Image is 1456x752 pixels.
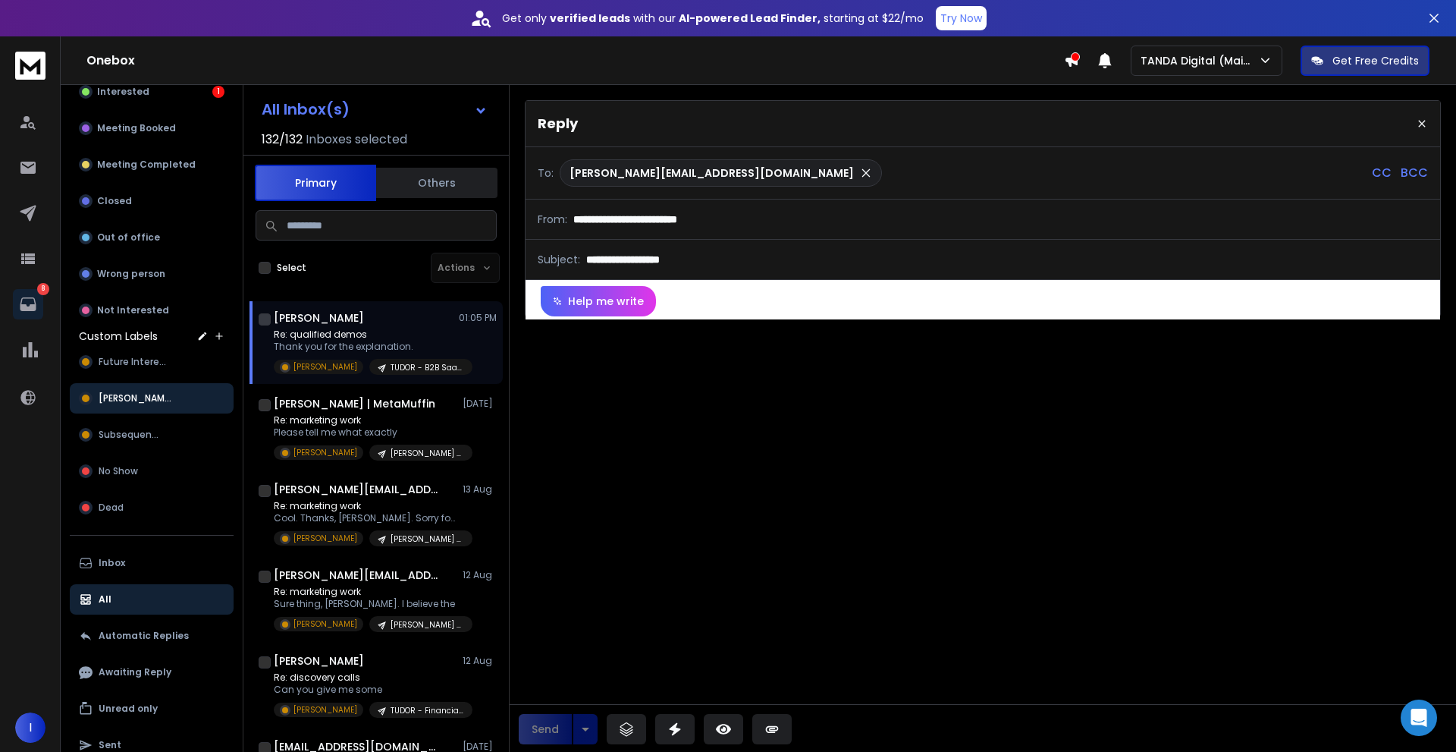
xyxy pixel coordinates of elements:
[463,569,497,581] p: 12 Aug
[37,283,49,295] p: 8
[15,713,45,743] button: I
[255,165,376,201] button: Primary
[293,704,357,716] p: [PERSON_NAME]
[70,420,234,450] button: Subsequence
[99,392,173,404] span: [PERSON_NAME]
[550,11,630,26] strong: verified leads
[99,557,125,569] p: Inbox
[70,77,234,107] button: Interested1
[376,166,497,200] button: Others
[70,492,234,523] button: Dead
[463,655,497,667] p: 12 Aug
[293,361,357,373] p: [PERSON_NAME]
[274,341,456,353] p: Thank you for the explanation.
[99,429,163,441] span: Subsequence
[274,414,456,426] p: Re: marketing work
[293,533,357,544] p: [PERSON_NAME]
[70,548,234,578] button: Inbox
[99,465,138,477] span: No Show
[463,483,497,496] p: 13 Aug
[538,113,578,134] p: Reply
[79,329,158,344] h3: Custom Labels
[97,159,196,171] p: Meeting Completed
[538,165,554,181] p: To:
[99,703,158,715] p: Unread only
[97,304,169,316] p: Not Interested
[274,512,456,524] p: Cool. Thanks, [PERSON_NAME]. Sorry for the
[274,426,456,439] p: Please tell me what exactly
[212,86,224,98] div: 1
[97,231,160,244] p: Out of office
[391,705,463,716] p: TUDOR - Financial Services | [GEOGRAPHIC_DATA]
[99,502,124,514] span: Dead
[70,383,234,414] button: [PERSON_NAME]
[502,11,924,26] p: Get only with our starting at $22/mo
[70,113,234,143] button: Meeting Booked
[391,533,463,545] p: [PERSON_NAME] - [Marketing] – [GEOGRAPHIC_DATA] – 11-200
[274,396,435,411] h1: [PERSON_NAME] | MetaMuffin
[97,122,176,134] p: Meeting Booked
[70,621,234,651] button: Automatic Replies
[541,286,656,316] button: Help me write
[274,310,364,326] h1: [PERSON_NAME]
[99,593,111,606] p: All
[70,347,234,377] button: Future Interest
[274,586,456,598] p: Re: marketing work
[274,329,456,341] p: Re: qualified demos
[274,684,456,696] p: Can you give me some
[538,212,567,227] p: From:
[538,252,580,267] p: Subject:
[70,186,234,216] button: Closed
[274,598,456,610] p: Sure thing, [PERSON_NAME]. I believe the
[1401,164,1428,182] p: BCC
[391,362,463,373] p: TUDOR - B2B SaaS | EU
[262,102,350,117] h1: All Inbox(s)
[99,739,121,751] p: Sent
[70,149,234,180] button: Meeting Completed
[70,222,234,253] button: Out of office
[463,398,497,410] p: [DATE]
[306,131,407,149] h3: Inboxes selected
[99,666,171,678] p: Awaiting Reply
[15,52,45,80] img: logo
[391,448,463,459] p: [PERSON_NAME] – [Marketing] – [GEOGRAPHIC_DATA] – 1-10
[262,131,303,149] span: 132 / 132
[274,500,456,512] p: Re: marketing work
[70,456,234,486] button: No Show
[86,52,1064,70] h1: Onebox
[293,618,357,630] p: [PERSON_NAME]
[249,94,500,124] button: All Inbox(s)
[1372,164,1392,182] p: CC
[99,630,189,642] p: Automatic Replies
[679,11,821,26] strong: AI-powered Lead Finder,
[70,584,234,615] button: All
[936,6,987,30] button: Try Now
[99,356,168,368] span: Future Interest
[70,657,234,687] button: Awaiting Reply
[70,259,234,289] button: Wrong person
[1141,53,1258,68] p: TANDA Digital (Main)
[277,262,306,274] label: Select
[1301,46,1429,76] button: Get Free Credits
[97,195,132,207] p: Closed
[570,165,854,181] p: [PERSON_NAME][EMAIL_ADDRESS][DOMAIN_NAME]
[70,694,234,724] button: Unread only
[1332,53,1419,68] p: Get Free Credits
[274,672,456,684] p: Re: discovery calls
[459,312,497,324] p: 01:05 PM
[97,86,149,98] p: Interested
[274,653,364,669] h1: [PERSON_NAME]
[274,568,441,583] h1: [PERSON_NAME][EMAIL_ADDRESS][DOMAIN_NAME]
[391,619,463,631] p: [PERSON_NAME] – [Marketing] – [GEOGRAPHIC_DATA] – 1-10
[1401,700,1437,736] div: Open Intercom Messenger
[13,289,43,319] a: 8
[70,295,234,326] button: Not Interested
[274,482,441,497] h1: [PERSON_NAME][EMAIL_ADDRESS][DOMAIN_NAME]
[940,11,982,26] p: Try Now
[293,447,357,458] p: [PERSON_NAME]
[97,268,165,280] p: Wrong person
